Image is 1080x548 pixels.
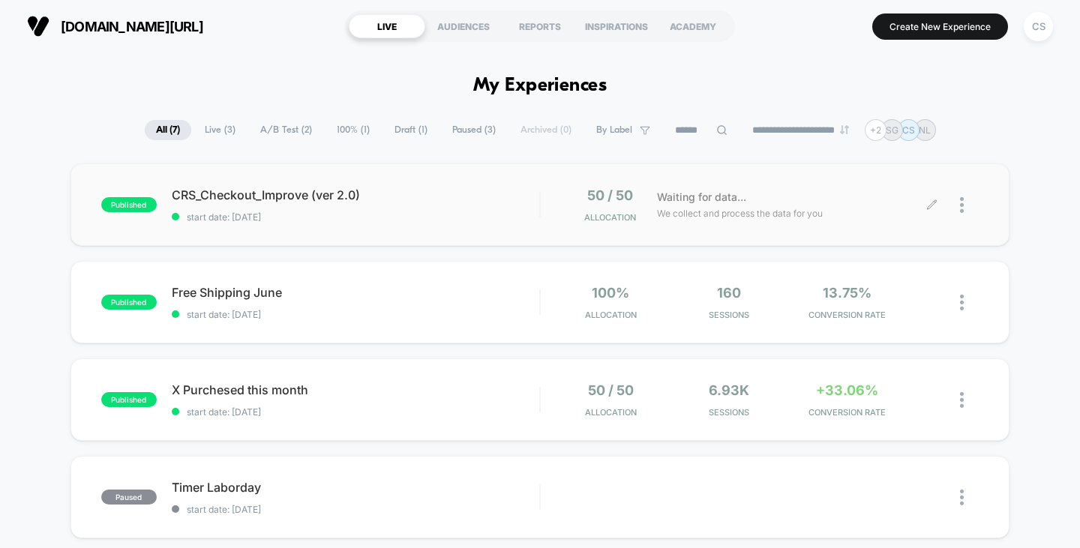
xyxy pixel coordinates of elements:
[585,407,637,418] span: Allocation
[709,382,749,398] span: 6.93k
[657,206,823,220] span: We collect and process the data for you
[816,382,878,398] span: +33.06%
[657,189,746,205] span: Waiting for data...
[1024,12,1053,41] div: CS
[172,382,540,397] span: X Purchesed this month
[587,187,633,203] span: 50 / 50
[1019,11,1057,42] button: CS
[840,125,849,134] img: end
[172,211,540,223] span: start date: [DATE]
[584,212,636,223] span: Allocation
[249,120,323,140] span: A/B Test ( 2 )
[193,120,247,140] span: Live ( 3 )
[717,285,741,301] span: 160
[145,120,191,140] span: All ( 7 )
[960,295,964,310] img: close
[578,14,655,38] div: INSPIRATIONS
[502,14,578,38] div: REPORTS
[172,504,540,515] span: start date: [DATE]
[960,392,964,408] img: close
[383,120,439,140] span: Draft ( 1 )
[349,14,425,38] div: LIVE
[960,197,964,213] img: close
[172,480,540,495] span: Timer Laborday
[902,124,915,136] p: CS
[588,382,634,398] span: 50 / 50
[872,13,1008,40] button: Create New Experience
[673,407,784,418] span: Sessions
[886,124,898,136] p: SG
[865,119,886,141] div: + 2
[27,15,49,37] img: Visually logo
[792,407,902,418] span: CONVERSION RATE
[585,310,637,320] span: Allocation
[596,124,632,136] span: By Label
[101,197,157,212] span: published
[22,14,208,38] button: [DOMAIN_NAME][URL]
[101,295,157,310] span: published
[425,14,502,38] div: AUDIENCES
[101,392,157,407] span: published
[960,490,964,505] img: close
[823,285,871,301] span: 13.75%
[61,19,203,34] span: [DOMAIN_NAME][URL]
[172,187,540,202] span: CRS_Checkout_Improve (ver 2.0)
[101,490,157,505] span: paused
[441,120,507,140] span: Paused ( 3 )
[172,285,540,300] span: Free Shipping June
[673,310,784,320] span: Sessions
[325,120,381,140] span: 100% ( 1 )
[473,75,607,97] h1: My Experiences
[172,406,540,418] span: start date: [DATE]
[172,309,540,320] span: start date: [DATE]
[919,124,931,136] p: NL
[655,14,731,38] div: ACADEMY
[792,310,902,320] span: CONVERSION RATE
[592,285,629,301] span: 100%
